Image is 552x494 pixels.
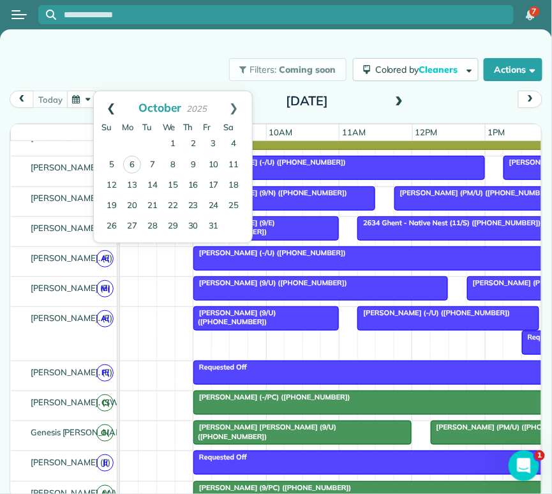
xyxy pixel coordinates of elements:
[193,308,276,326] span: [PERSON_NAME] (9/U) ([PHONE_NUMBER])
[11,8,27,22] button: Open menu
[518,91,542,108] button: next
[163,176,183,196] a: 15
[101,216,122,237] a: 26
[28,313,115,323] span: [PERSON_NAME]. (E)
[142,216,163,237] a: 28
[142,176,163,196] a: 14
[28,253,115,263] span: [PERSON_NAME]. (E)
[224,122,234,132] span: Saturday
[217,91,252,123] a: Next
[96,280,114,297] span: M(
[163,122,175,132] span: Wednesday
[227,94,387,108] h2: [DATE]
[101,176,122,196] a: 12
[183,216,204,237] a: 30
[163,216,183,237] a: 29
[142,122,152,132] span: Tuesday
[193,423,336,440] span: [PERSON_NAME] [PERSON_NAME] (9/U) ([PHONE_NUMBER])
[224,134,244,154] a: 4
[187,103,207,114] span: 2025
[193,278,348,287] span: [PERSON_NAME] (9/U) ([PHONE_NUMBER])
[204,155,224,176] a: 10
[183,122,193,132] span: Thursday
[509,451,539,481] iframe: Intercom live chat
[28,283,113,293] span: [PERSON_NAME] (E)
[193,393,351,401] span: [PERSON_NAME] (-/PC) ([PHONE_NUMBER])
[163,155,183,176] a: 8
[204,216,224,237] a: 31
[96,454,114,472] span: J(
[204,196,224,216] a: 24
[532,6,537,17] span: 7
[122,196,142,216] a: 20
[123,156,141,174] a: 6
[353,58,479,81] button: Colored byCleaners
[193,158,347,167] span: [PERSON_NAME] (-/U) ([PHONE_NUMBER])
[28,427,151,437] span: Genesis [PERSON_NAME]. (W)
[138,100,182,114] span: October
[419,64,460,75] span: Cleaners
[357,218,541,227] span: 2634 Ghent - Native Nest (11/S) ([PHONE_NUMBER])
[183,155,204,176] a: 9
[142,196,163,216] a: 21
[33,91,68,108] button: today
[96,310,114,327] span: A(
[279,64,336,75] span: Coming soon
[193,453,248,461] span: Requested Off
[163,196,183,216] a: 22
[101,155,122,176] a: 5
[96,424,114,442] span: G(
[122,122,133,132] span: Monday
[193,483,352,492] span: [PERSON_NAME] (9/PC) ([PHONE_NUMBER])
[339,127,368,137] span: 11am
[535,451,545,461] span: 1
[204,134,224,154] a: 3
[101,122,112,132] span: Sunday
[38,10,56,20] button: Focus search
[28,162,115,172] span: [PERSON_NAME]. (E)
[122,176,142,196] a: 13
[46,10,56,20] svg: Focus search
[204,122,211,132] span: Friday
[101,196,122,216] a: 19
[511,1,552,29] nav: Main
[183,134,204,154] a: 2
[94,91,129,123] a: Prev
[486,127,508,137] span: 1pm
[28,457,113,467] span: [PERSON_NAME] (E)
[224,196,244,216] a: 25
[28,397,124,407] span: [PERSON_NAME]. (SW)
[122,216,142,237] a: 27
[183,196,204,216] a: 23
[163,134,183,154] a: 1
[28,367,115,377] span: [PERSON_NAME]. (E)
[183,176,204,196] a: 16
[484,58,542,81] button: Actions
[193,188,348,197] span: [PERSON_NAME] (9/N) ([PHONE_NUMBER])
[96,364,114,382] span: P(
[375,64,462,75] span: Colored by
[413,127,440,137] span: 12pm
[10,91,34,108] button: prev
[267,127,295,137] span: 10am
[28,223,120,233] span: [PERSON_NAME]. (SE)
[204,176,224,196] a: 17
[28,193,115,203] span: [PERSON_NAME]. (E)
[517,1,544,29] div: 7 unread notifications
[142,155,163,176] a: 7
[224,176,244,196] a: 18
[193,363,248,371] span: Requested Off
[193,248,347,257] span: [PERSON_NAME] (-/U) ([PHONE_NUMBER])
[357,308,511,317] span: [PERSON_NAME] (-/U) ([PHONE_NUMBER])
[250,64,277,75] span: Filters:
[96,394,114,412] span: C(
[96,250,114,267] span: A(
[224,155,244,176] a: 11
